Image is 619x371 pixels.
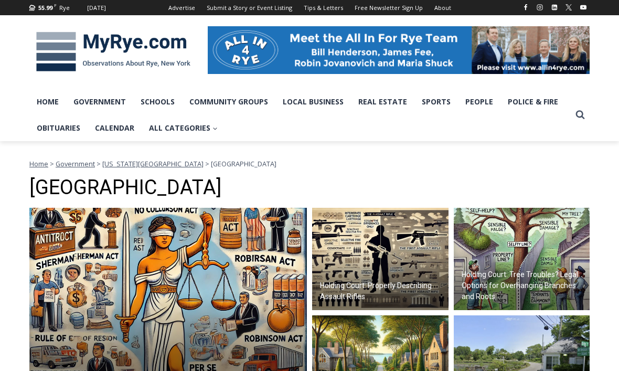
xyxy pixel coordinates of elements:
span: 55.99 [38,4,52,12]
a: Instagram [533,1,546,14]
a: Government [56,159,95,168]
h1: [GEOGRAPHIC_DATA] [29,176,590,200]
a: Schools [133,89,182,115]
a: Linkedin [548,1,561,14]
img: Source: MyRye.com via DALL-E [312,208,449,311]
nav: Primary Navigation [29,89,571,142]
a: Real Estate [351,89,414,115]
img: All in for Rye [208,26,590,73]
div: Rye [59,3,70,13]
a: Obituaries [29,115,88,141]
a: Calendar [88,115,142,141]
a: Holding Court: Tree Troubles? Legal Options for Overhanging Branches and Roots [454,208,590,311]
a: YouTube [577,1,590,14]
a: Police & Fire [500,89,565,115]
a: Local Business [275,89,351,115]
a: Home [29,159,48,168]
h2: Holding Court: Properly Describing Assault Rifles [320,280,446,302]
span: > [50,159,54,168]
a: [US_STATE][GEOGRAPHIC_DATA] [102,159,204,168]
img: DALLE 2025-09-15 - Holding Court trees [454,208,590,311]
h2: Holding Court: Tree Troubles? Legal Options for Overhanging Branches and Roots [462,269,588,302]
button: View Search Form [571,105,590,124]
a: X [562,1,575,14]
a: Community Groups [182,89,275,115]
img: MyRye.com [29,25,197,79]
div: [DATE] [87,3,106,13]
span: [GEOGRAPHIC_DATA] [211,159,276,168]
a: Holding Court: Properly Describing Assault Rifles [312,208,449,311]
span: All Categories [149,122,218,134]
a: All Categories [142,115,225,141]
a: Government [66,89,133,115]
nav: Breadcrumbs [29,158,590,169]
span: > [97,159,101,168]
a: Sports [414,89,458,115]
a: Facebook [519,1,532,14]
a: People [458,89,500,115]
a: Home [29,89,66,115]
span: F [54,2,57,8]
span: > [205,159,209,168]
